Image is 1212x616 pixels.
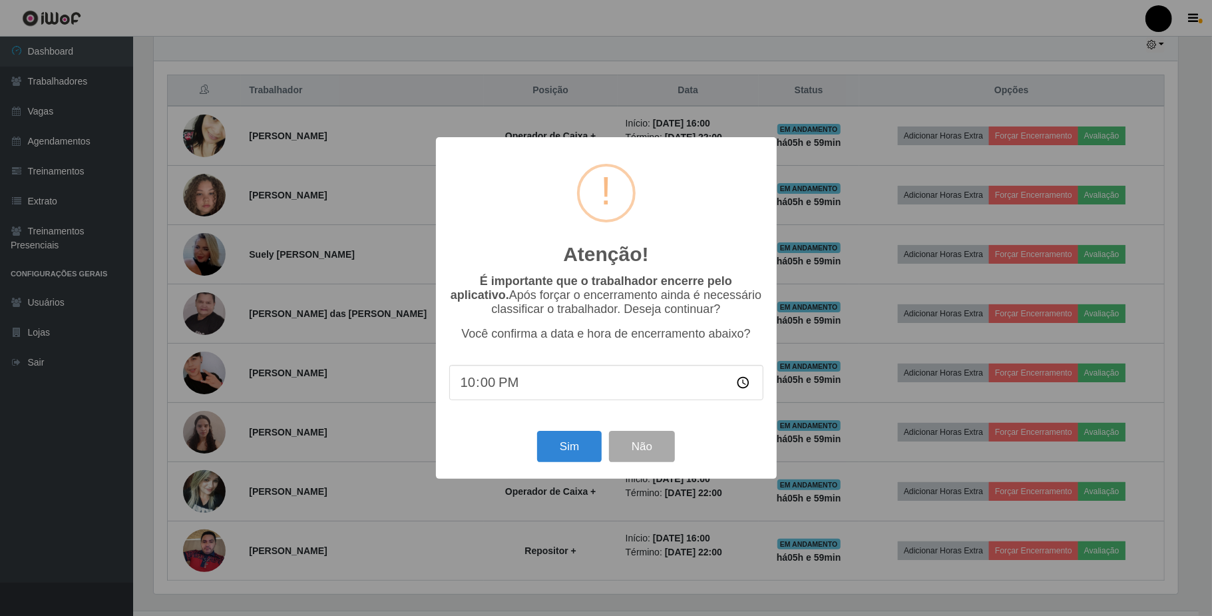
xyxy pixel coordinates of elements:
[449,327,763,341] p: Você confirma a data e hora de encerramento abaixo?
[537,431,602,462] button: Sim
[449,274,763,316] p: Após forçar o encerramento ainda é necessário classificar o trabalhador. Deseja continuar?
[609,431,675,462] button: Não
[563,242,648,266] h2: Atenção!
[451,274,732,302] b: É importante que o trabalhador encerre pelo aplicativo.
